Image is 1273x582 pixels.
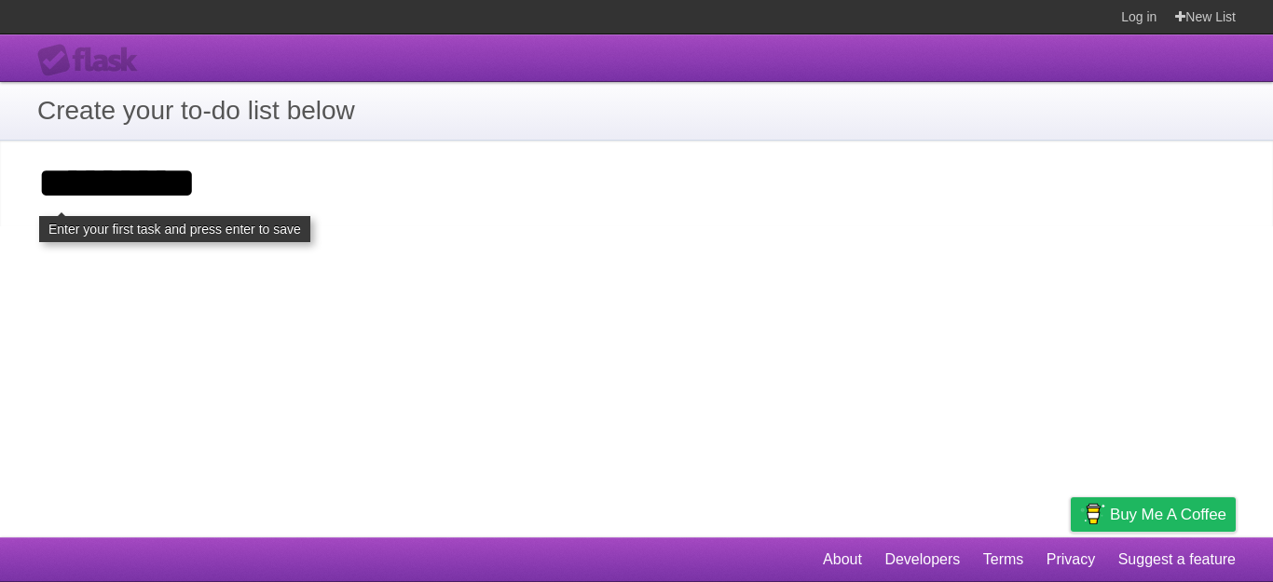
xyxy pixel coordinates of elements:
[884,542,960,577] a: Developers
[37,91,1236,130] h1: Create your to-do list below
[1110,498,1226,531] span: Buy me a coffee
[1047,542,1095,577] a: Privacy
[37,44,149,77] div: Flask
[983,542,1024,577] a: Terms
[1118,542,1236,577] a: Suggest a feature
[823,542,862,577] a: About
[1080,498,1105,530] img: Buy me a coffee
[1071,497,1236,532] a: Buy me a coffee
